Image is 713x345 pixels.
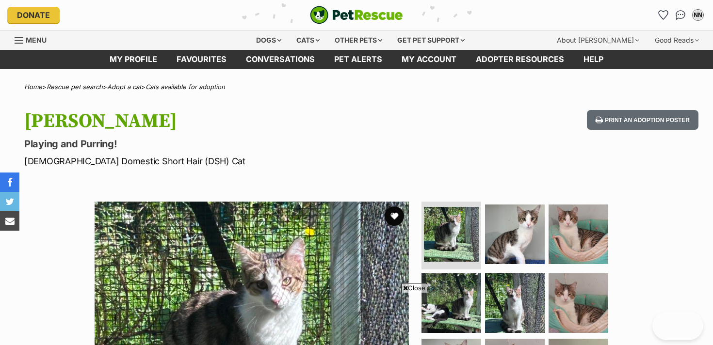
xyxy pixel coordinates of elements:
[47,83,103,91] a: Rescue pet search
[236,50,324,69] a: conversations
[249,31,288,50] div: Dogs
[310,6,403,24] img: logo-cat-932fe2b9b8326f06289b0f2fb663e598f794de774fb13d1741a6617ecf9a85b4.svg
[693,10,703,20] div: NN
[549,204,608,264] img: Photo of Tommy
[146,83,225,91] a: Cats available for adoption
[15,31,53,48] a: Menu
[100,50,167,69] a: My profile
[655,7,706,23] ul: Account quick links
[652,311,703,340] iframe: Help Scout Beacon - Open
[485,273,545,333] img: Photo of Tommy
[574,50,613,69] a: Help
[167,50,236,69] a: Favourites
[587,110,698,130] button: Print an adoption poster
[24,110,435,132] h1: [PERSON_NAME]
[290,31,326,50] div: Cats
[24,137,435,151] p: Playing and Purring!
[180,297,533,340] iframe: Advertisement
[24,83,42,91] a: Home
[673,7,688,23] a: Conversations
[390,31,471,50] div: Get pet support
[7,7,60,23] a: Donate
[676,10,686,20] img: chat-41dd97257d64d25036548639549fe6c8038ab92f7586957e7f3b1b290dea8141.svg
[466,50,574,69] a: Adopter resources
[26,36,47,44] span: Menu
[485,204,545,264] img: Photo of Tommy
[324,50,392,69] a: Pet alerts
[648,31,706,50] div: Good Reads
[310,6,403,24] a: PetRescue
[550,31,646,50] div: About [PERSON_NAME]
[549,273,608,333] img: Photo of Tommy
[421,273,481,333] img: Photo of Tommy
[107,83,141,91] a: Adopt a cat
[392,50,466,69] a: My account
[24,155,435,168] p: [DEMOGRAPHIC_DATA] Domestic Short Hair (DSH) Cat
[328,31,389,50] div: Other pets
[385,206,404,226] button: favourite
[690,7,706,23] button: My account
[655,7,671,23] a: Favourites
[424,207,479,262] img: Photo of Tommy
[401,283,427,293] span: Close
